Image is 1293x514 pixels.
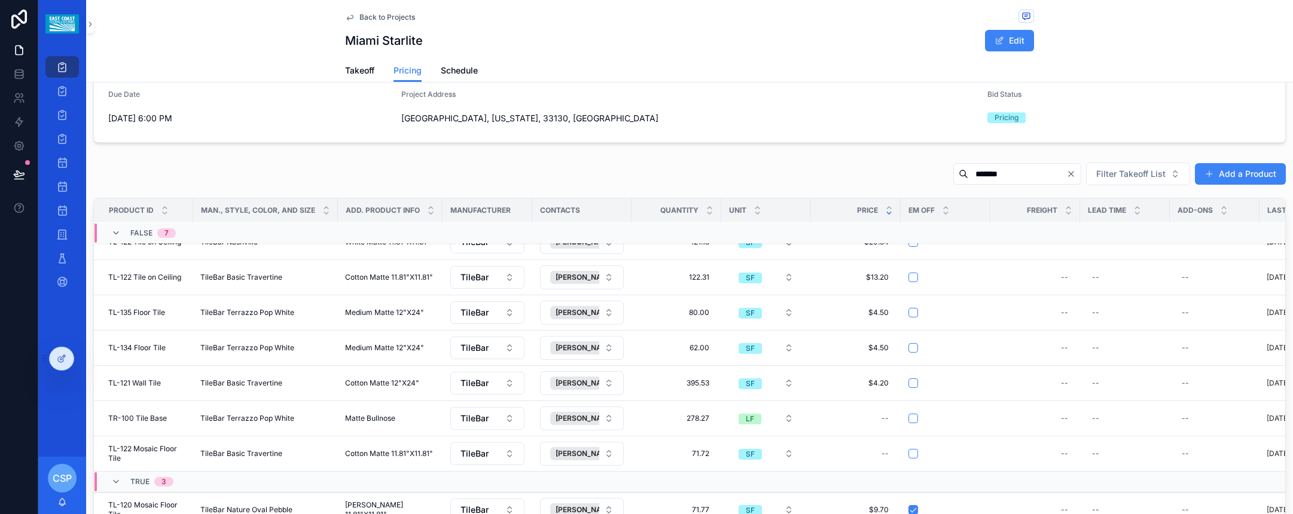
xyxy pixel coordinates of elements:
[1182,449,1189,458] div: --
[1178,206,1213,215] span: Add-ons
[1182,308,1189,317] div: --
[109,206,154,215] span: Product ID
[461,271,489,283] span: TileBar
[746,308,755,319] div: SF
[346,206,420,215] span: Add. Product Info
[450,206,511,215] span: Manufacturer
[1092,414,1099,423] div: --
[359,13,415,22] span: Back to Projects
[823,378,889,388] span: $4.20
[729,337,803,359] button: Select Button
[200,449,282,458] span: TileBar Basic Travertine
[1267,273,1290,282] p: [DATE]
[746,378,755,389] div: SF
[345,308,424,317] span: Medium Matte 12"X24"
[108,343,166,353] span: TL-134 Floor Tile
[823,343,889,353] span: $4.50
[1092,378,1099,388] div: --
[441,65,478,77] span: Schedule
[108,378,161,388] span: TL-121 Wall Tile
[540,371,624,395] button: Select Button
[108,308,165,317] span: TL-135 Floor Tile
[200,273,282,282] span: TileBar Basic Travertine
[461,448,489,460] span: TileBar
[644,414,709,423] span: 278.27
[729,302,803,323] button: Select Button
[161,477,166,487] div: 3
[1182,378,1189,388] div: --
[1182,414,1189,423] div: --
[345,273,433,282] span: Cotton Matte 11.81"X11.81"
[556,273,615,282] span: [PERSON_NAME]
[540,406,624,430] button: Select Button
[345,449,433,458] span: Cotton Matte 11.81"X11.81"
[45,14,78,33] img: App logo
[985,30,1034,51] button: Edit
[550,377,632,390] button: Unselect 285
[1061,414,1068,423] div: --
[200,343,294,353] span: TileBar Terrazzo Pop White
[345,378,419,388] span: Cotton Matte 12"X24"
[108,112,392,124] span: [DATE] 6:00 PM
[461,412,489,424] span: TileBar
[1096,168,1166,180] span: Filter Takeoff List
[450,372,524,394] button: Select Button
[450,407,524,430] button: Select Button
[1195,163,1286,185] button: Add a Product
[1088,206,1126,215] span: Lead Time
[401,112,978,124] span: [GEOGRAPHIC_DATA], [US_STATE], 33130, [GEOGRAPHIC_DATA]
[345,32,423,49] h1: Miami Starlite
[556,449,615,458] span: [PERSON_NAME]
[644,308,709,317] span: 80.00
[746,414,754,424] div: LF
[1027,206,1057,215] span: Freight
[1061,273,1068,282] div: --
[540,265,624,289] button: Select Button
[540,442,624,466] button: Select Button
[1092,273,1099,282] div: --
[345,414,395,423] span: Matte Bullnose
[1086,163,1190,185] button: Select Button
[729,443,803,464] button: Select Button
[540,206,580,215] span: Contacts
[729,408,803,429] button: Select Button
[660,206,699,215] span: Quantity
[345,343,424,353] span: Medium Matte 12"X24"
[882,414,889,423] div: --
[441,60,478,84] a: Schedule
[38,48,86,308] div: scrollable content
[394,65,422,77] span: Pricing
[394,60,422,82] a: Pricing
[461,377,489,389] span: TileBar
[550,447,632,460] button: Unselect 285
[1182,343,1189,353] div: --
[746,449,755,460] div: SF
[556,343,615,353] span: [PERSON_NAME]
[1061,378,1068,388] div: --
[540,336,624,360] button: Select Button
[995,112,1018,123] div: Pricing
[450,266,524,289] button: Select Button
[201,206,315,215] span: Man., Style, Color, and Size
[550,412,632,425] button: Unselect 285
[461,342,489,354] span: TileBar
[540,301,624,325] button: Select Button
[1092,343,1099,353] div: --
[401,90,456,99] span: Project Address
[550,306,632,319] button: Unselect 285
[108,444,186,463] span: TL-122 Mosaic Floor Tile
[556,308,615,317] span: [PERSON_NAME]
[556,378,615,388] span: [PERSON_NAME]
[550,341,632,354] button: Unselect 285
[1267,308,1290,317] p: [DATE]
[164,228,169,238] div: 7
[345,13,415,22] a: Back to Projects
[450,301,524,324] button: Select Button
[987,90,1021,99] span: Bid Status
[1267,414,1290,423] p: [DATE]
[823,273,889,282] span: $13.20
[1182,273,1189,282] div: --
[461,307,489,319] span: TileBar
[200,378,282,388] span: TileBar Basic Travertine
